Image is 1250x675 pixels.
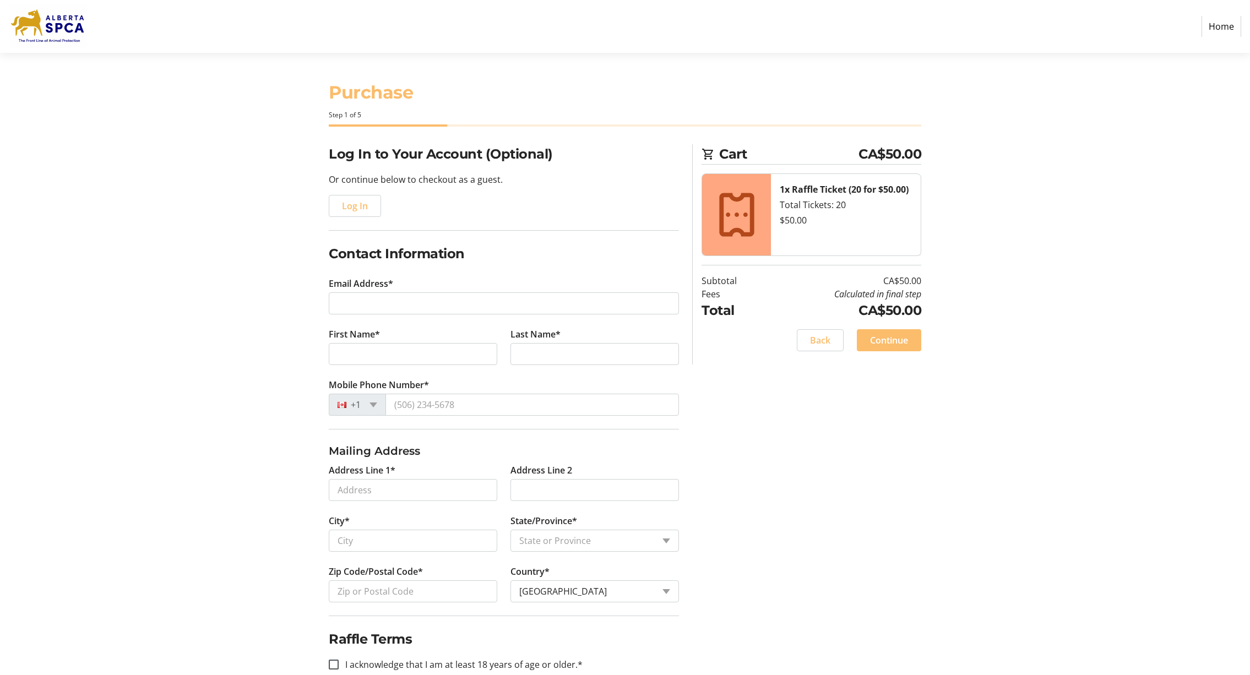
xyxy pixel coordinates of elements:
input: Zip or Postal Code [329,580,497,602]
div: Total Tickets: 20 [780,198,912,211]
p: Or continue below to checkout as a guest. [329,173,679,186]
button: Continue [857,329,921,351]
label: Last Name* [510,328,561,341]
label: I acknowledge that I am at least 18 years of age or older.* [339,658,583,671]
label: Address Line 2 [510,464,572,477]
span: Cart [719,144,858,164]
h3: Mailing Address [329,443,679,459]
label: Zip Code/Postal Code* [329,565,423,578]
a: Home [1202,16,1241,37]
span: CA$50.00 [858,144,921,164]
td: CA$50.00 [765,301,921,320]
label: Email Address* [329,277,393,290]
td: CA$50.00 [765,274,921,287]
td: Fees [702,287,765,301]
td: Total [702,301,765,320]
label: First Name* [329,328,380,341]
label: Country* [510,565,550,578]
button: Back [797,329,844,351]
input: Address [329,479,497,501]
label: State/Province* [510,514,577,527]
div: $50.00 [780,214,912,227]
h2: Raffle Terms [329,629,679,649]
td: Calculated in final step [765,287,921,301]
label: City* [329,514,350,527]
label: Address Line 1* [329,464,395,477]
h1: Purchase [329,79,921,106]
h2: Contact Information [329,244,679,264]
input: City [329,530,497,552]
td: Subtotal [702,274,765,287]
span: Log In [342,199,368,213]
span: Back [810,334,830,347]
strong: 1x Raffle Ticket (20 for $50.00) [780,183,909,195]
button: Log In [329,195,381,217]
input: (506) 234-5678 [385,394,679,416]
label: Mobile Phone Number* [329,378,429,391]
h2: Log In to Your Account (Optional) [329,144,679,164]
div: Step 1 of 5 [329,110,921,120]
img: Alberta SPCA's Logo [9,4,87,48]
span: Continue [870,334,908,347]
